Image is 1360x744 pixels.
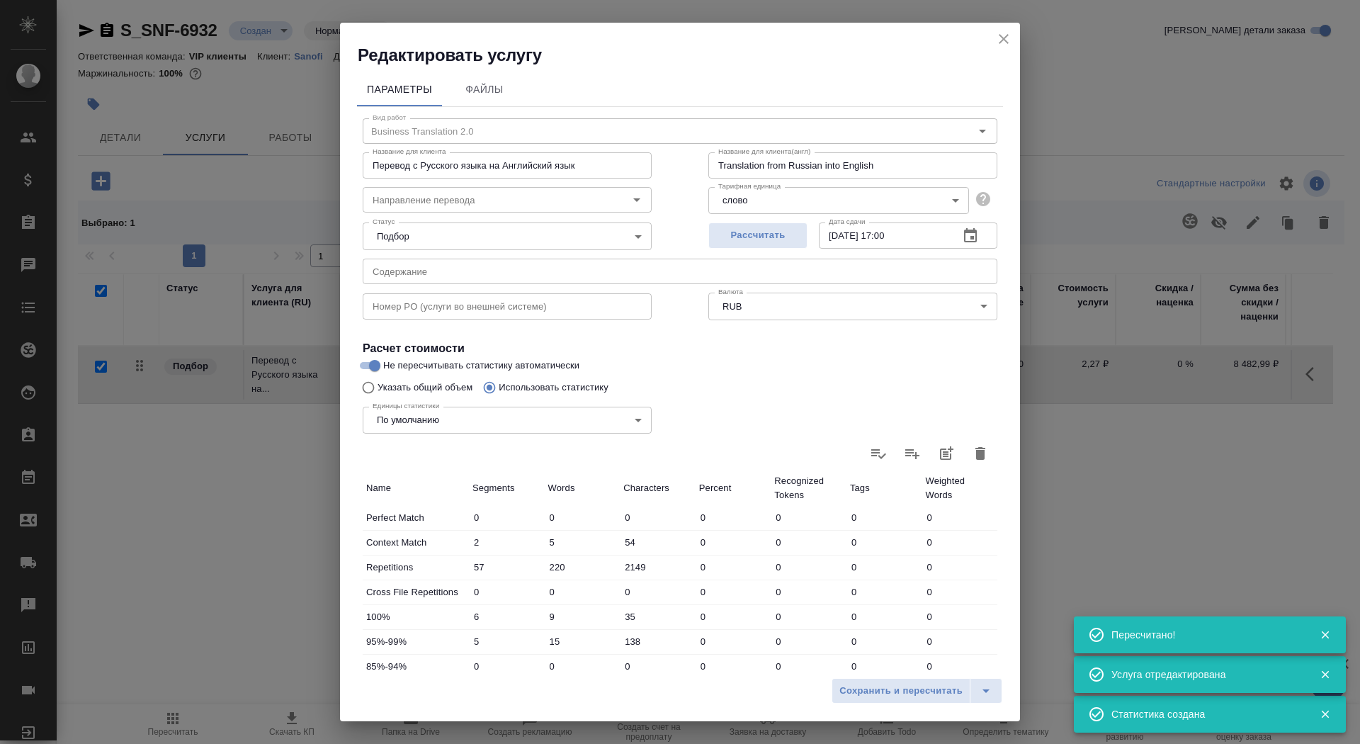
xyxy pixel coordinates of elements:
[366,536,465,550] p: Context Match
[771,507,846,528] input: ✎ Введи что-нибудь
[469,532,545,553] input: ✎ Введи что-нибудь
[922,607,997,627] input: ✎ Введи что-нибудь
[620,532,696,553] input: ✎ Введи что-нибудь
[469,631,545,652] input: ✎ Введи что-нибудь
[623,481,692,495] p: Characters
[846,631,922,652] input: ✎ Введи что-нибудь
[696,582,771,602] input: ✎ Введи что-нибудь
[545,656,620,677] input: ✎ Введи что-нибудь
[922,507,997,528] input: ✎ Введи что-нибудь
[469,582,545,602] input: ✎ Введи что-нибудь
[963,436,997,470] button: Удалить статистику
[366,660,465,674] p: 85%-94%
[771,607,846,627] input: ✎ Введи что-нибудь
[366,481,465,495] p: Name
[548,481,617,495] p: Words
[993,28,1014,50] button: close
[365,81,433,98] span: Параметры
[922,656,997,677] input: ✎ Введи что-нибудь
[620,656,696,677] input: ✎ Введи что-нибудь
[450,81,518,98] span: Файлы
[545,631,620,652] input: ✎ Введи что-нибудь
[895,436,929,470] label: Слить статистику
[846,532,922,553] input: ✎ Введи что-нибудь
[696,557,771,577] input: ✎ Введи что-нибудь
[922,631,997,652] input: ✎ Введи что-нибудь
[850,481,919,495] p: Tags
[774,474,843,502] p: Recognized Tokens
[373,414,443,426] button: По умолчанию
[839,683,963,699] span: Сохранить и пересчитать
[366,610,465,624] p: 100%
[620,557,696,577] input: ✎ Введи что-нибудь
[1111,707,1298,721] div: Статистика создана
[832,678,970,704] button: Сохранить и пересчитать
[925,474,994,502] p: Weighted Words
[1111,628,1298,642] div: Пересчитано!
[1310,668,1339,681] button: Закрыть
[620,607,696,627] input: ✎ Введи что-нибудь
[846,607,922,627] input: ✎ Введи что-нибудь
[373,230,414,242] button: Подбор
[832,678,1002,704] div: split button
[469,607,545,627] input: ✎ Введи что-нибудь
[718,194,752,206] button: слово
[363,407,652,434] div: По умолчанию
[922,557,997,577] input: ✎ Введи что-нибудь
[922,532,997,553] input: ✎ Введи что-нибудь
[469,557,545,577] input: ✎ Введи что-нибудь
[708,187,969,214] div: слово
[358,44,1020,67] h2: Редактировать услугу
[699,481,768,495] p: Percent
[469,656,545,677] input: ✎ Введи что-нибудь
[620,507,696,528] input: ✎ Введи что-нибудь
[716,227,800,244] span: Рассчитать
[696,656,771,677] input: ✎ Введи что-нибудь
[846,557,922,577] input: ✎ Введи что-нибудь
[1310,708,1339,721] button: Закрыть
[469,507,545,528] input: ✎ Введи что-нибудь
[366,635,465,649] p: 95%-99%
[696,631,771,652] input: ✎ Введи что-нибудь
[846,582,922,602] input: ✎ Введи что-нибудь
[627,190,647,210] button: Open
[472,481,541,495] p: Segments
[545,532,620,553] input: ✎ Введи что-нибудь
[1111,667,1298,682] div: Услуга отредактирована
[708,222,807,249] button: Рассчитать
[366,560,465,575] p: Repetitions
[708,293,997,320] div: RUB
[846,507,922,528] input: ✎ Введи что-нибудь
[771,656,846,677] input: ✎ Введи что-нибудь
[366,585,465,599] p: Cross File Repetitions
[771,582,846,602] input: ✎ Введи что-нибудь
[696,532,771,553] input: ✎ Введи что-нибудь
[696,607,771,627] input: ✎ Введи что-нибудь
[620,631,696,652] input: ✎ Введи что-нибудь
[696,507,771,528] input: ✎ Введи что-нибудь
[363,340,997,357] h4: Расчет стоимости
[545,582,620,602] input: ✎ Введи что-нибудь
[620,582,696,602] input: ✎ Введи что-нибудь
[846,656,922,677] input: ✎ Введи что-нибудь
[383,359,579,373] span: Не пересчитывать статистику автоматически
[545,557,620,577] input: ✎ Введи что-нибудь
[545,607,620,627] input: ✎ Введи что-нибудь
[771,557,846,577] input: ✎ Введи что-нибудь
[366,511,465,525] p: Perfect Match
[771,532,846,553] input: ✎ Введи что-нибудь
[1310,629,1339,641] button: Закрыть
[363,222,652,249] div: Подбор
[922,582,997,602] input: ✎ Введи что-нибудь
[545,507,620,528] input: ✎ Введи что-нибудь
[771,631,846,652] input: ✎ Введи что-нибудь
[718,300,746,312] button: RUB
[861,436,895,470] label: Обновить статистику
[929,436,963,470] button: Добавить статистику в работы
